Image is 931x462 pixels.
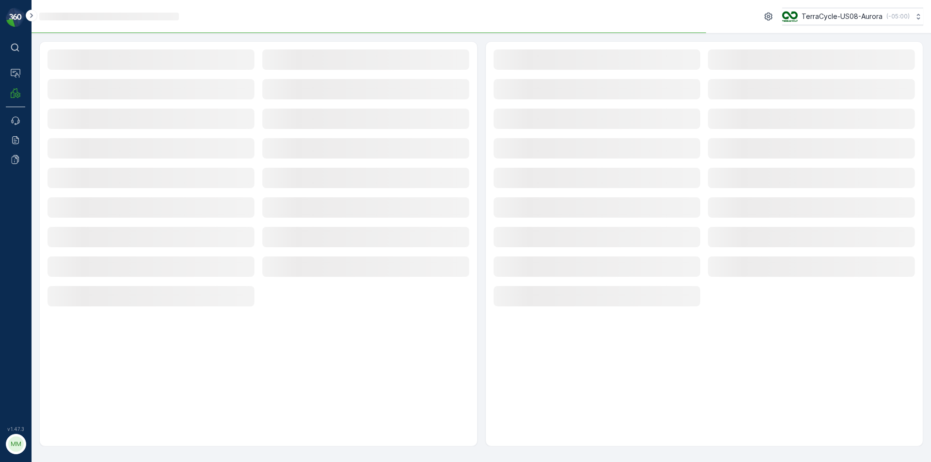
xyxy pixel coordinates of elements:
p: ⌘B [22,44,32,51]
img: image_ci7OI47.png [782,11,798,22]
p: TerraCycle-US08-Aurora [802,12,883,21]
button: TerraCycle-US08-Aurora(-05:00) [782,8,923,25]
img: logo [6,8,25,27]
button: MM [6,434,25,454]
p: MRF.US08 [30,439,64,449]
p: ( -05:00 ) [886,13,910,20]
div: MM [8,436,24,452]
span: v 1.47.3 [6,426,25,432]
